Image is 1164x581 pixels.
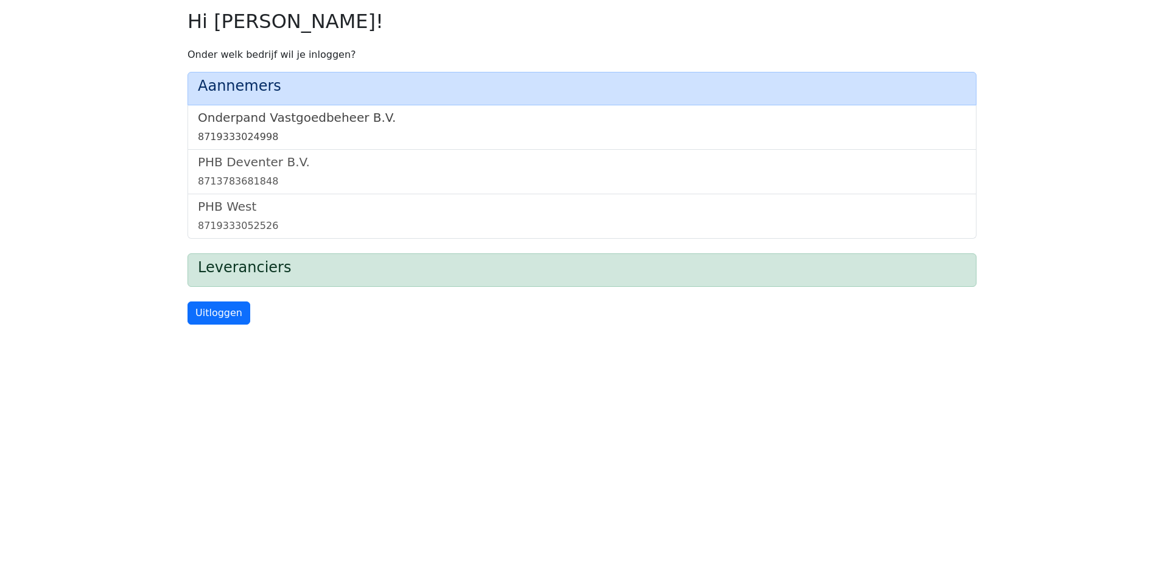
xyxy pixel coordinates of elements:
[198,174,966,189] div: 8713783681848
[198,199,966,214] h5: PHB West
[198,110,966,144] a: Onderpand Vastgoedbeheer B.V.8719333024998
[198,110,966,125] h5: Onderpand Vastgoedbeheer B.V.
[198,155,966,169] h5: PHB Deventer B.V.
[198,77,966,95] h4: Aannemers
[198,130,966,144] div: 8719333024998
[188,301,250,325] a: Uitloggen
[198,155,966,189] a: PHB Deventer B.V.8713783681848
[188,48,976,62] p: Onder welk bedrijf wil je inloggen?
[198,199,966,233] a: PHB West8719333052526
[198,259,966,276] h4: Leveranciers
[198,219,966,233] div: 8719333052526
[188,10,976,33] h2: Hi [PERSON_NAME]!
